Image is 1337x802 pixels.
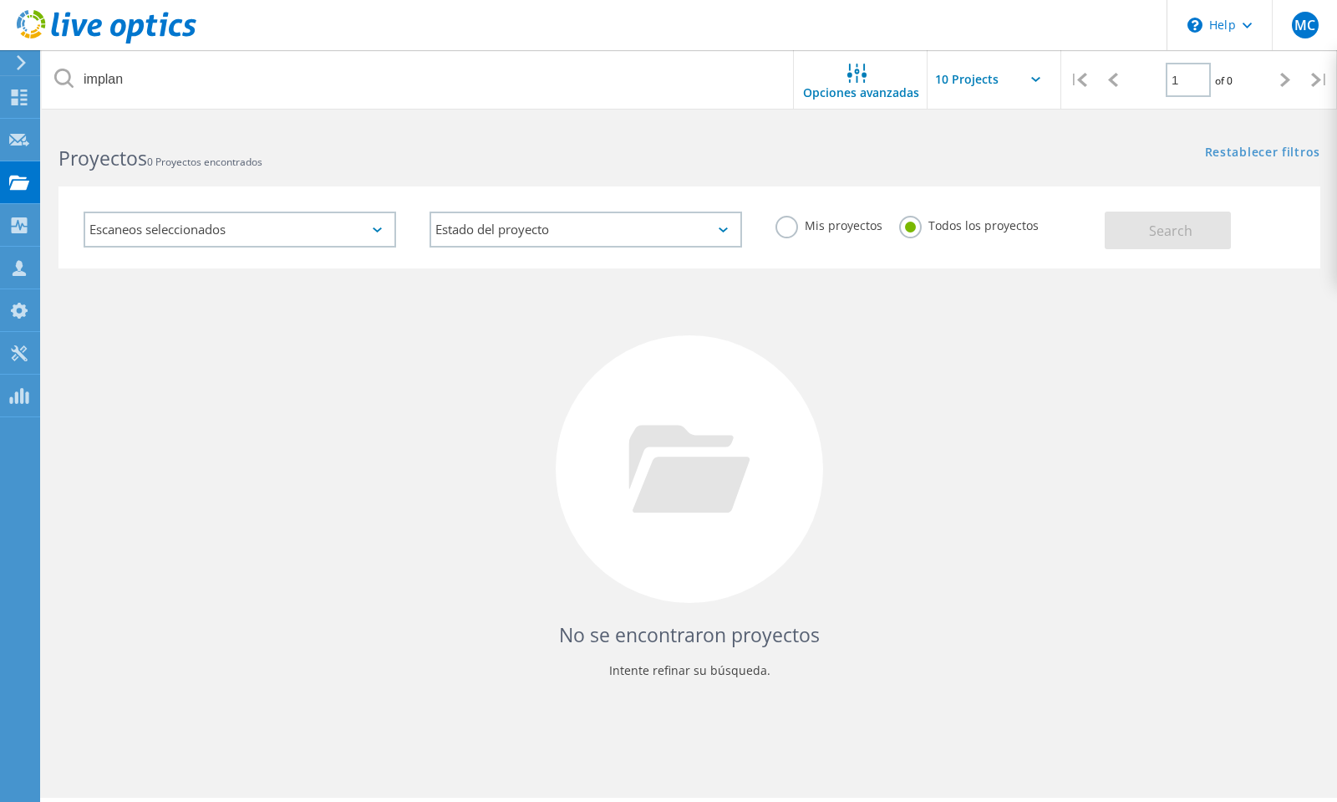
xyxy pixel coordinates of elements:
[803,87,919,99] span: Opciones avanzadas
[75,621,1304,649] h4: No se encontraron proyectos
[42,50,795,109] input: Buscar proyectos por nombre, propietario, ID, empresa, etc.
[1061,50,1096,110] div: |
[1105,212,1231,249] button: Search
[775,216,882,232] label: Mis proyectos
[84,212,396,248] div: Escaneos seleccionados
[58,145,147,171] b: Proyectos
[17,35,196,47] a: Live Optics Dashboard
[1303,50,1337,110] div: |
[1187,18,1202,33] svg: \n
[1294,18,1315,32] span: MC
[1215,74,1233,88] span: of 0
[1149,222,1192,240] span: Search
[1205,146,1320,161] a: Restablecer filtros
[147,155,262,169] span: 0 Proyectos encontrados
[75,657,1304,684] p: Intente refinar su búsqueda.
[430,212,742,248] div: Estado del proyecto
[899,216,1039,232] label: Todos los proyectos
